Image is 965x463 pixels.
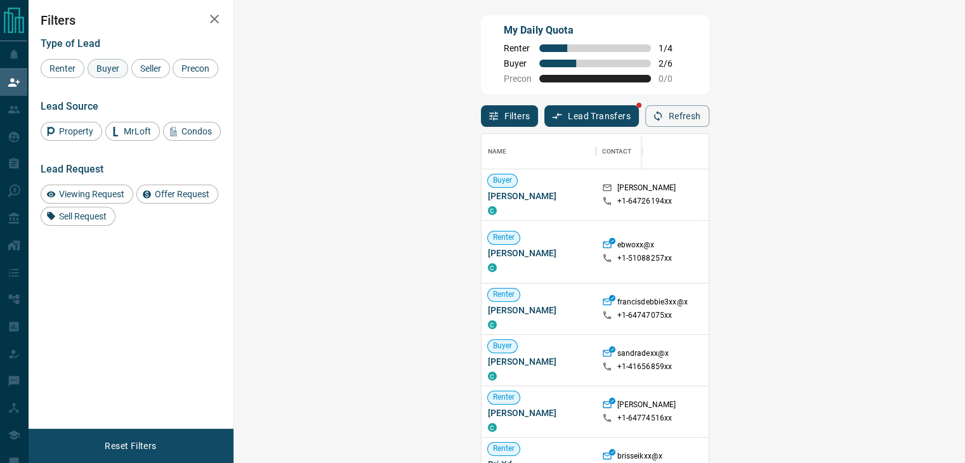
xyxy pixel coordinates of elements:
h2: Filters [41,13,221,28]
span: Renter [488,443,520,454]
div: Name [482,134,596,169]
span: [PERSON_NAME] [488,304,589,316]
span: [PERSON_NAME] [488,190,589,202]
p: My Daily Quota [504,23,686,38]
p: +1- 64726194xx [617,196,673,207]
div: MrLoft [105,122,160,141]
p: [PERSON_NAME] [617,400,676,413]
span: Renter [488,392,520,403]
span: Precon [177,63,214,74]
span: Buyer [488,341,518,351]
div: Buyer [88,59,128,78]
div: Contact [602,134,632,169]
p: francisdebbie3xx@x [617,297,688,310]
span: Type of Lead [41,37,100,49]
div: Property [41,122,102,141]
span: Buyer [488,175,518,186]
button: Lead Transfers [544,105,639,127]
div: condos.ca [488,423,497,432]
span: Buyer [92,63,124,74]
div: Condos [163,122,221,141]
div: condos.ca [488,263,497,272]
span: [PERSON_NAME] [488,355,589,368]
p: +1- 64747075xx [617,310,673,321]
div: Viewing Request [41,185,133,204]
span: Seller [136,63,166,74]
span: Renter [488,232,520,243]
div: condos.ca [488,320,497,329]
span: Renter [488,289,520,300]
span: [PERSON_NAME] [488,407,589,419]
span: Lead Request [41,163,103,175]
span: Condos [177,126,216,136]
span: [PERSON_NAME] [488,247,589,259]
span: MrLoft [119,126,155,136]
div: Sell Request [41,207,115,226]
div: Seller [131,59,170,78]
p: +1- 64774516xx [617,413,673,424]
span: 2 / 6 [659,58,686,68]
span: Renter [504,43,532,53]
span: Viewing Request [55,189,129,199]
button: Reset Filters [96,435,164,457]
p: +1- 51088257xx [617,253,673,264]
span: 1 / 4 [659,43,686,53]
div: Renter [41,59,84,78]
p: sandradexx@x [617,348,669,362]
span: Property [55,126,98,136]
div: condos.ca [488,372,497,381]
span: Renter [45,63,80,74]
div: condos.ca [488,206,497,215]
div: Precon [173,59,218,78]
p: +1- 41656859xx [617,362,673,372]
button: Refresh [645,105,709,127]
span: Precon [504,74,532,84]
div: Name [488,134,507,169]
span: Lead Source [41,100,98,112]
p: ebwoxx@x [617,240,655,253]
span: 0 / 0 [659,74,686,84]
span: Offer Request [150,189,214,199]
span: Buyer [504,58,532,68]
p: [PERSON_NAME] [617,183,676,196]
span: Sell Request [55,211,111,221]
div: Offer Request [136,185,218,204]
button: Filters [481,105,539,127]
